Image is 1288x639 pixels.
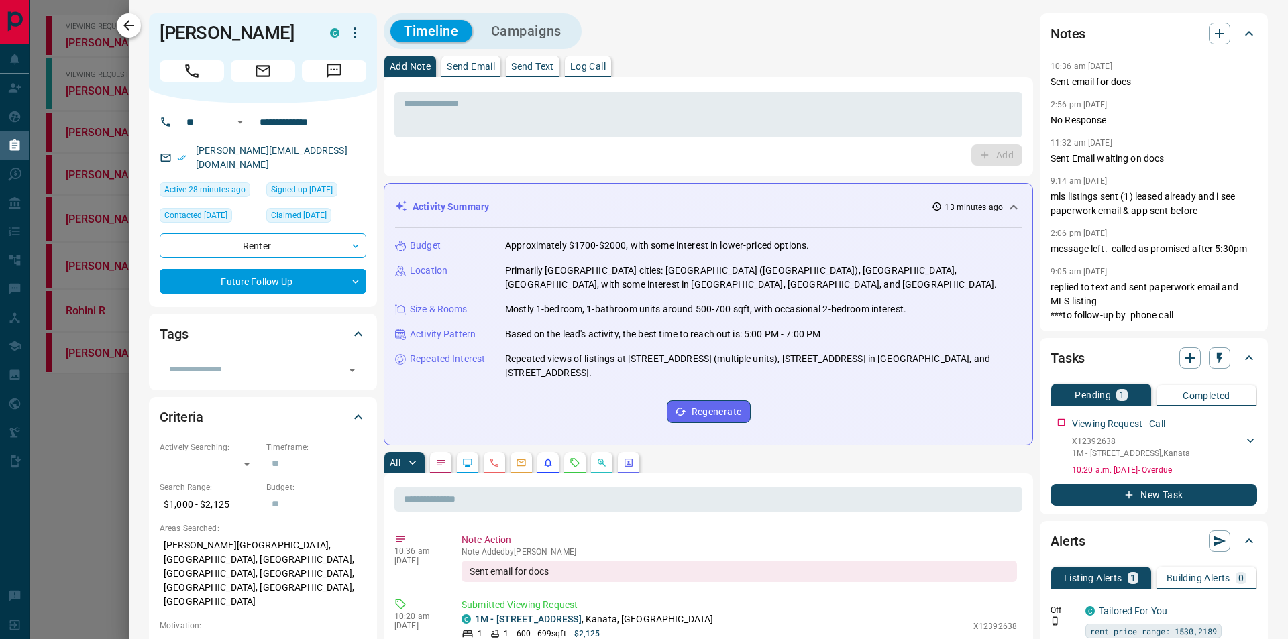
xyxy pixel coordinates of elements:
p: 1M - [STREET_ADDRESS] , Kanata [1072,447,1190,459]
div: Alerts [1051,525,1257,557]
p: 10:20 a.m. [DATE] - Overdue [1072,464,1257,476]
p: [DATE] [394,621,441,630]
p: [DATE] [394,556,441,565]
div: Future Follow Up [160,269,366,294]
p: Add Note [390,62,431,71]
div: Renter [160,233,366,258]
p: 0 [1238,573,1244,583]
p: 1 [1119,390,1124,400]
span: rent price range: 1530,2189 [1090,624,1217,638]
div: Fri Aug 22 2025 [266,208,366,227]
div: Criteria [160,401,366,433]
div: condos.ca [330,28,339,38]
div: Fri Sep 12 2025 [160,182,260,201]
div: Notes [1051,17,1257,50]
p: [PERSON_NAME][GEOGRAPHIC_DATA], [GEOGRAPHIC_DATA], [GEOGRAPHIC_DATA], [GEOGRAPHIC_DATA], [GEOGRAP... [160,534,366,613]
p: Send Text [511,62,554,71]
p: All [390,458,400,467]
svg: Lead Browsing Activity [462,457,473,468]
p: Send Email [447,62,495,71]
p: 10:36 am [DATE] [1051,62,1112,71]
p: Based on the lead's activity, the best time to reach out is: 5:00 PM - 7:00 PM [505,327,820,341]
p: Areas Searched: [160,522,366,534]
p: Motivation: [160,620,366,632]
span: Message [302,60,366,82]
span: Signed up [DATE] [271,183,333,196]
button: Open [232,114,248,130]
p: mls listings sent (1) leased already and i see paperwork email & app sent before [1051,190,1257,218]
p: Approximately $1700-$2000, with some interest in lower-priced options. [505,239,809,253]
div: condos.ca [462,614,471,624]
div: Tasks [1051,342,1257,374]
a: [PERSON_NAME][EMAIL_ADDRESS][DOMAIN_NAME] [196,145,347,170]
p: $1,000 - $2,125 [160,493,260,516]
h2: Alerts [1051,530,1085,552]
div: Fri Aug 22 2025 [160,208,260,227]
span: Email [231,60,295,82]
p: Log Call [570,62,606,71]
p: Repeated views of listings at [STREET_ADDRESS] (multiple units), [STREET_ADDRESS] in [GEOGRAPHIC_... [505,352,1022,380]
p: Listing Alerts [1064,573,1122,583]
h2: Tags [160,323,188,345]
p: 11:32 am [DATE] [1051,138,1112,148]
p: Note Added by [PERSON_NAME] [462,547,1017,557]
p: 13 minutes ago [945,201,1003,213]
p: Building Alerts [1167,573,1230,583]
svg: Opportunities [596,457,607,468]
p: Activity Summary [413,200,489,214]
button: Regenerate [667,400,751,423]
p: Sent Email waiting on docs [1051,152,1257,166]
p: Submitted Viewing Request [462,598,1017,612]
button: Timeline [390,20,472,42]
svg: Emails [516,457,527,468]
svg: Email Verified [177,153,186,162]
div: Sent email for docs [462,561,1017,582]
h2: Notes [1051,23,1085,44]
p: Off [1051,604,1077,616]
p: Pending [1075,390,1111,400]
span: Active 28 minutes ago [164,183,246,196]
div: condos.ca [1085,606,1095,616]
p: 2:56 pm [DATE] [1051,100,1108,109]
p: replied to text and sent paperwork email and MLS listing ***to follow-up by phone call [1051,280,1257,323]
div: X123926381M - [STREET_ADDRESS],Kanata [1072,432,1257,462]
p: X12392638 [973,620,1017,632]
p: Sent email for docs [1051,75,1257,89]
a: 1M - [STREET_ADDRESS] [475,614,582,624]
p: Budget [410,239,441,253]
button: Open [343,361,362,380]
p: 9:14 am [DATE] [1051,176,1108,186]
p: 1 [1130,573,1136,583]
p: 9:05 am [DATE] [1051,267,1108,276]
a: Tailored For You [1099,605,1167,616]
p: Viewing Request - Call [1072,417,1165,431]
p: Timeframe: [266,441,366,453]
p: 10:36 am [394,546,441,556]
svg: Agent Actions [623,457,634,468]
span: Contacted [DATE] [164,209,227,222]
p: X12392638 [1072,435,1190,447]
div: Tue Jun 09 2020 [266,182,366,201]
svg: Calls [489,457,500,468]
p: Activity Pattern [410,327,476,341]
p: , Kanata, [GEOGRAPHIC_DATA] [475,612,713,626]
p: Primarily [GEOGRAPHIC_DATA] cities: [GEOGRAPHIC_DATA] ([GEOGRAPHIC_DATA]), [GEOGRAPHIC_DATA], [GE... [505,264,1022,292]
button: Campaigns [478,20,575,42]
p: No Response [1051,113,1257,127]
div: Activity Summary13 minutes ago [395,194,1022,219]
svg: Notes [435,457,446,468]
svg: Requests [570,457,580,468]
h2: Tasks [1051,347,1085,369]
p: Completed [1183,391,1230,400]
p: Note Action [462,533,1017,547]
p: 2:06 pm [DATE] [1051,229,1108,238]
p: Mostly 1-bedroom, 1-bathroom units around 500-700 sqft, with occasional 2-bedroom interest. [505,302,906,316]
h2: Criteria [160,406,203,428]
p: Location [410,264,447,278]
button: New Task [1051,484,1257,506]
p: Repeated Interest [410,352,485,366]
h1: [PERSON_NAME] [160,22,310,44]
svg: Listing Alerts [543,457,553,468]
p: Search Range: [160,481,260,493]
svg: Push Notification Only [1051,616,1060,626]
